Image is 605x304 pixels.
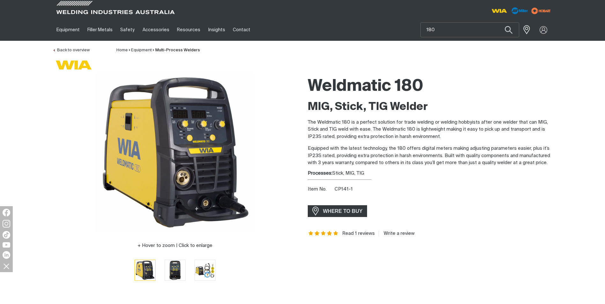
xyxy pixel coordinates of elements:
[204,19,229,41] a: Insights
[529,6,553,16] img: miller
[308,170,553,177] div: Stick, MIG, TIG
[165,260,186,281] button: Go to slide 2
[116,47,200,54] nav: Breadcrumb
[308,186,334,193] span: Item No.
[84,19,116,41] a: Filler Metals
[308,145,553,167] p: Equipped with the latest technology, the 180 offers digital meters making adjusting parameters ea...
[308,100,553,114] h2: MIG, Stick, TIG Welder
[3,251,10,259] img: LinkedIn
[421,23,519,37] input: Product name or item number...
[53,19,84,41] a: Equipment
[195,260,215,280] img: Weldmatic 180
[53,19,428,41] nav: Main
[131,48,152,52] a: Equipment
[3,242,10,248] img: YouTube
[116,48,128,52] a: Home
[308,205,367,217] a: WHERE TO BUY
[134,242,216,250] button: Hover to zoom | Click to enlarge
[53,48,90,52] a: Back to overview
[139,19,173,41] a: Accessories
[95,73,255,232] img: Weldmatic 180
[342,231,375,236] a: Read 1 reviews
[165,260,185,280] img: Weldmatic 180
[319,206,367,216] span: WHERE TO BUY
[135,260,156,281] button: Go to slide 1
[229,19,254,41] a: Contact
[308,76,553,97] h1: Weldmatic 180
[308,171,332,176] strong: Processes:
[335,187,353,192] span: CP141-1
[308,119,553,141] p: The Weldmatic 180 is a perfect solution for trade welding or welding hobbyists after one welder t...
[308,231,339,236] span: Rating: 5
[498,22,520,37] button: Search products
[379,231,415,236] a: Write a review
[173,19,204,41] a: Resources
[3,231,10,239] img: TikTok
[195,260,216,281] button: Go to slide 3
[116,19,138,41] a: Safety
[155,48,200,52] a: Multi-Process Welders
[1,261,12,271] img: hide socials
[3,220,10,228] img: Instagram
[135,260,155,280] img: Weldmatic 180
[3,209,10,216] img: Facebook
